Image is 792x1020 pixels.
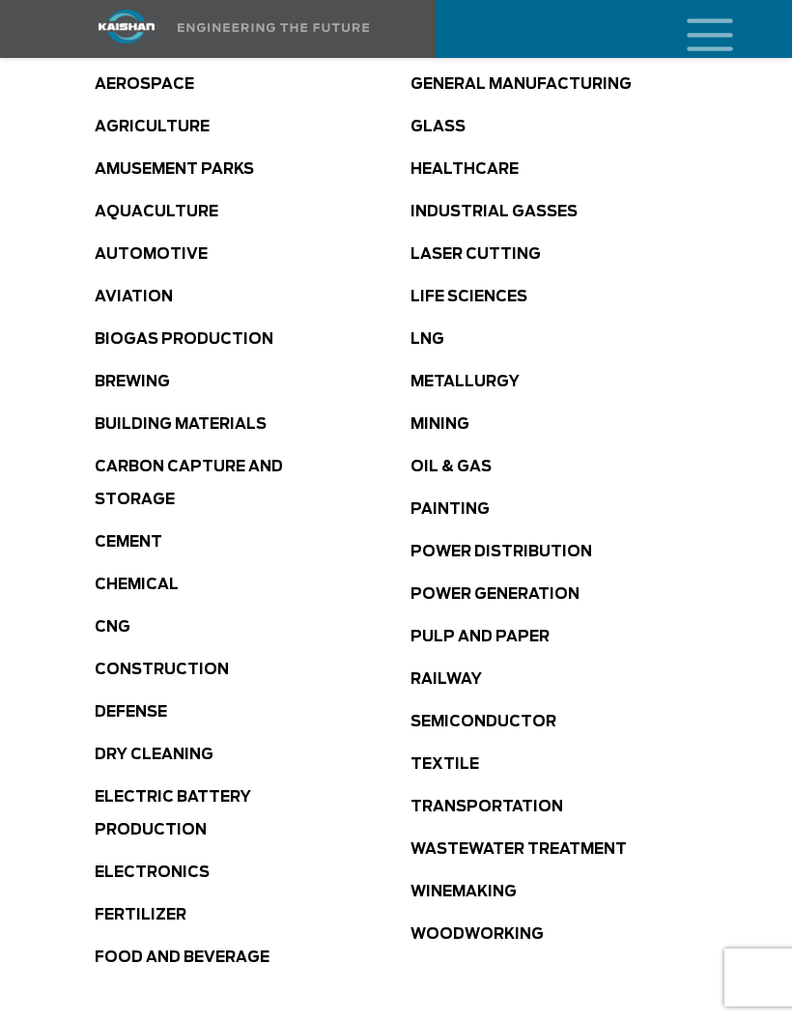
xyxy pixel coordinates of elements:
a: Carbon Capture and Storage [95,460,283,507]
a: Winemaking [410,885,517,899]
a: Power Distribution [410,545,592,559]
a: LNG [410,332,444,347]
a: Fertilizer [95,908,186,922]
a: Wastewater Treatment [410,842,627,857]
a: Defense [95,705,167,720]
a: Electric Battery Production [95,790,251,837]
a: Woodworking [410,927,544,942]
a: Aerospace [95,77,194,92]
a: Aviation [95,290,173,304]
a: Agriculture [95,120,210,134]
a: General Manufacturing [410,77,632,92]
a: Amusement Parks [95,162,254,177]
a: Life Sciences [410,290,527,304]
a: Construction [95,663,229,677]
img: kaishan logo [54,10,199,43]
a: Aquaculture [95,205,218,219]
a: Mining [410,417,469,432]
a: mobile menu [679,13,712,45]
a: Healthcare [410,162,519,177]
a: Biogas production [95,332,273,347]
a: Oil & Gas [410,460,492,474]
a: Cement [95,535,162,550]
a: Railway [410,672,482,687]
a: Semiconductor [410,715,556,729]
a: Food and Beverage [95,950,269,965]
a: Transportation [410,800,563,814]
a: Chemical [95,578,179,592]
a: Building Materials [95,417,267,432]
a: Electronics [95,865,210,880]
a: Industrial Gasses [410,205,578,219]
a: Pulp and Paper [410,630,550,644]
a: Brewing [95,375,170,389]
a: Painting [410,502,490,517]
a: Automotive [95,247,208,262]
a: Metallurgy [410,375,520,389]
a: CNG [95,620,130,635]
a: Textile [410,757,479,772]
a: Laser Cutting [410,247,541,262]
img: Engineering the future [178,23,369,32]
a: Dry Cleaning [95,748,213,762]
a: Glass [410,120,466,134]
a: Power Generation [410,587,580,602]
